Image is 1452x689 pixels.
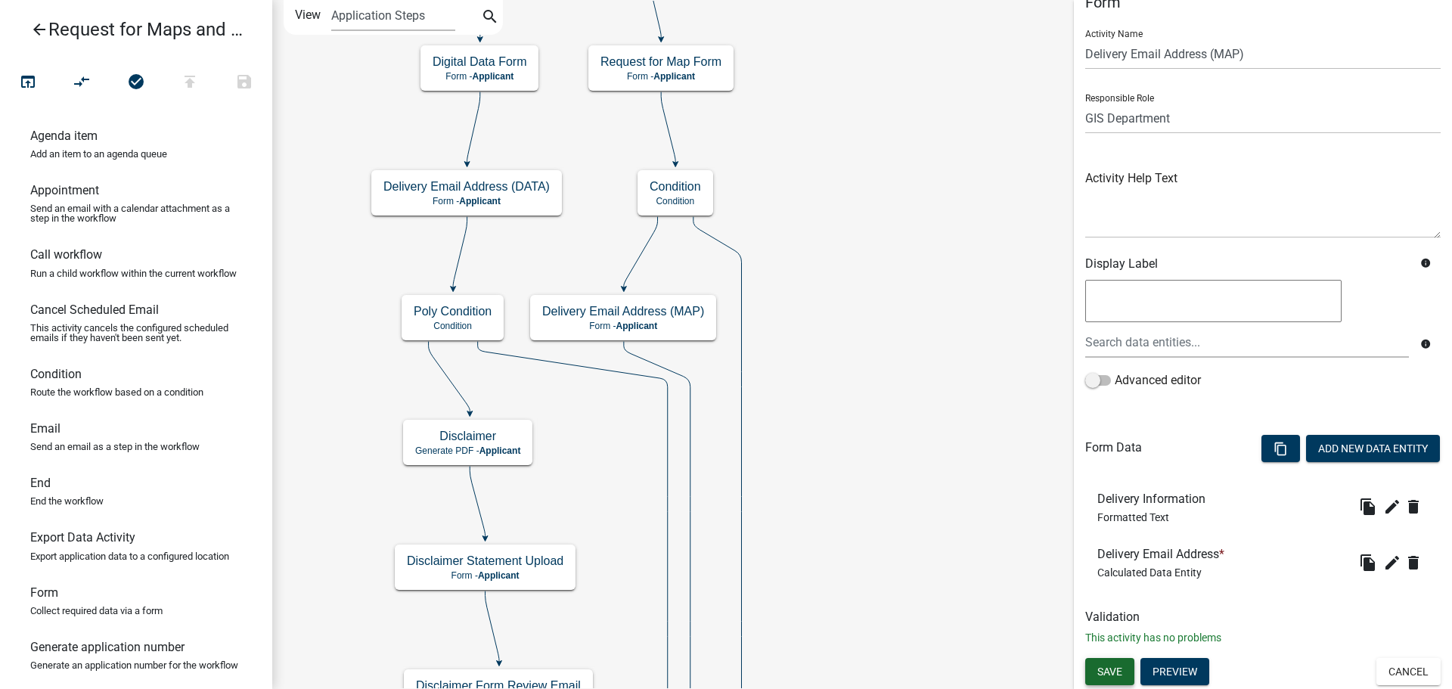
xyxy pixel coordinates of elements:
p: This activity has no problems [1085,630,1441,646]
button: file_copy [1356,495,1380,519]
p: Form - [407,570,563,581]
i: check_circle [127,73,145,94]
h6: Call workflow [30,247,102,262]
p: End the workflow [30,496,104,506]
p: Condition [414,321,492,331]
span: Applicant [479,445,521,456]
i: info [1420,339,1431,349]
h6: Export Data Activity [30,530,135,545]
input: Search data entities... [1085,327,1409,358]
i: info [1420,258,1431,268]
p: Collect required data via a form [30,606,163,616]
i: file_copy [1359,498,1377,516]
h5: Disclaimer [415,429,520,443]
p: Send an email as a step in the workflow [30,442,200,452]
h6: End [30,476,51,490]
button: Save [217,67,271,99]
button: Preview [1140,658,1209,685]
h6: Display Label [1085,256,1409,271]
button: delete [1404,495,1429,519]
button: Auto Layout [54,67,109,99]
button: Publish [163,67,217,99]
h5: Poly Condition [414,304,492,318]
i: search [481,8,499,29]
span: Applicant [459,196,501,206]
a: Request for Maps and Data [12,12,248,47]
wm-modal-confirm: Bulk Actions [1261,443,1300,455]
p: Form - [383,196,550,206]
p: Send an email with a calendar attachment as a step in the workflow [30,203,242,223]
h5: Condition [650,179,701,194]
h6: Condition [30,367,82,381]
h6: Agenda item [30,129,98,143]
i: edit [1383,554,1401,572]
i: save [235,73,253,94]
h6: Delivery Email Address [1097,547,1230,561]
p: Form - [542,321,704,331]
h6: Appointment [30,183,99,197]
p: Generate PDF - [415,445,520,456]
span: Applicant [616,321,657,331]
p: Form - [600,71,721,82]
h5: Request for Map Form [600,54,721,69]
button: Test Workflow [1,67,55,99]
h6: Validation [1085,610,1441,624]
button: Cancel [1376,658,1441,685]
i: arrow_back [30,20,48,42]
h6: Delivery Information [1097,492,1212,506]
h5: Delivery Email Address (MAP) [542,304,704,318]
p: Generate an application number for the workflow [30,660,238,670]
h6: Generate application number [30,640,185,654]
i: edit [1383,498,1401,516]
i: content_copy [1274,442,1288,456]
button: content_copy [1261,435,1300,462]
p: Condition [650,196,701,206]
div: Workflow actions [1,67,271,103]
button: No problems [109,67,163,99]
span: Applicant [473,71,514,82]
wm-modal-confirm: Delete [1404,495,1429,519]
i: delete [1404,554,1423,572]
h5: Disclaimer Statement Upload [407,554,563,568]
h5: Digital Data Form [433,54,526,69]
h6: Cancel Scheduled Email [30,303,159,317]
button: edit [1380,551,1404,575]
i: open_in_browser [19,73,37,94]
p: This activity cancels the configured scheduled emails if they haven't been sent yet. [30,323,242,343]
i: compare_arrows [73,73,92,94]
p: Route the workflow based on a condition [30,387,203,397]
span: Calculated Data Entity [1097,566,1202,579]
i: file_copy [1359,554,1377,572]
button: delete [1404,551,1429,575]
span: Applicant [478,570,520,581]
span: Applicant [653,71,695,82]
button: file_copy [1356,551,1380,575]
button: edit [1380,495,1404,519]
span: Save [1097,666,1122,678]
p: Form - [433,71,526,82]
h6: Form [30,585,58,600]
p: Run a child workflow within the current workflow [30,268,237,278]
p: Add an item to an agenda queue [30,149,167,159]
label: Advanced editor [1085,371,1201,390]
h6: Email [30,421,60,436]
button: Add New Data Entity [1306,435,1440,462]
h5: Delivery Email Address (DATA) [383,179,550,194]
wm-modal-confirm: Delete [1404,551,1429,575]
span: Formatted Text [1097,511,1169,523]
button: Save [1085,658,1134,685]
button: search [478,6,502,30]
h6: Form Data [1085,440,1142,455]
i: delete [1404,498,1423,516]
p: Export application data to a configured location [30,551,229,561]
i: publish [181,73,199,94]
